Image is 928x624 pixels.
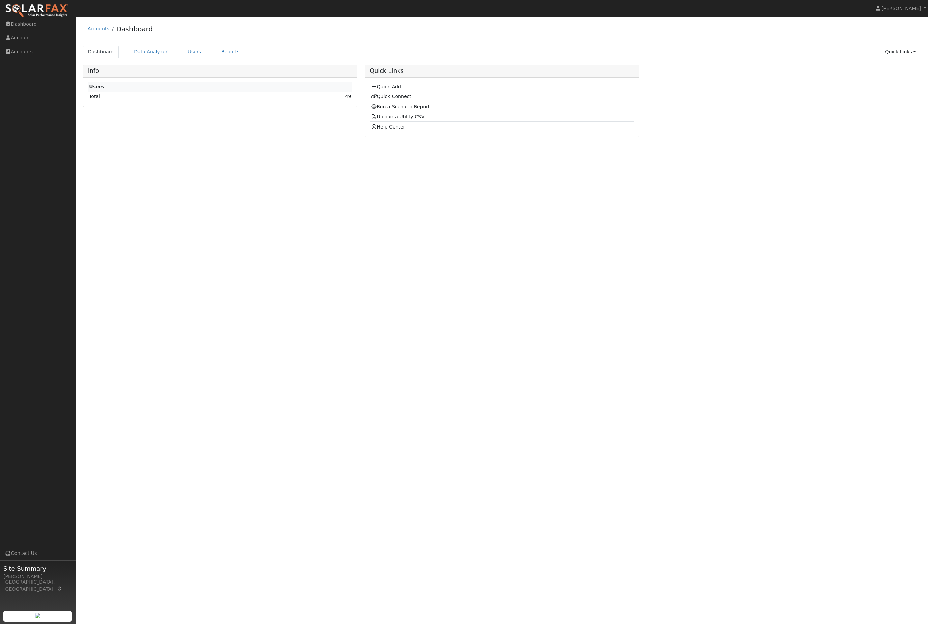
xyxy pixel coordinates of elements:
[880,46,921,58] a: Quick Links
[129,46,173,58] a: Data Analyzer
[5,4,68,18] img: SolarFax
[3,578,72,593] div: [GEOGRAPHIC_DATA], [GEOGRAPHIC_DATA]
[881,6,921,11] span: [PERSON_NAME]
[3,573,72,580] div: [PERSON_NAME]
[88,26,109,31] a: Accounts
[3,564,72,573] span: Site Summary
[116,25,153,33] a: Dashboard
[183,46,206,58] a: Users
[35,613,40,618] img: retrieve
[216,46,244,58] a: Reports
[57,586,63,592] a: Map
[83,46,119,58] a: Dashboard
